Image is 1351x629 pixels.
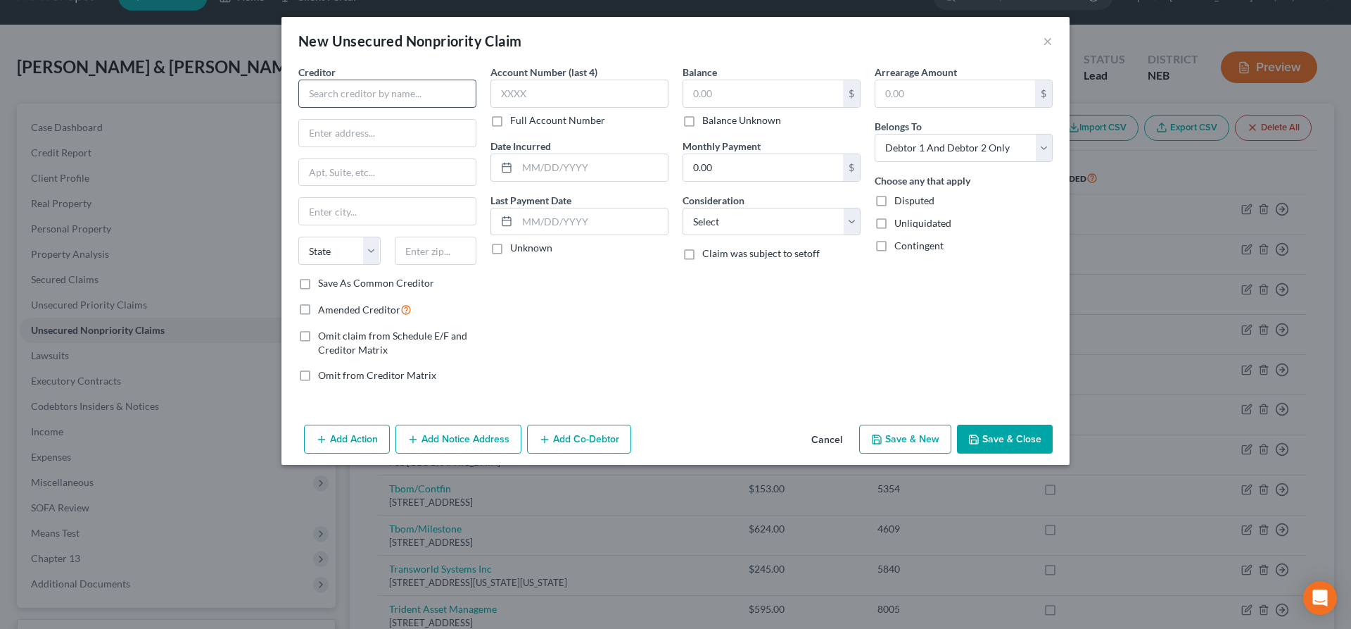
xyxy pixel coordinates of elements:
label: Save As Common Creditor [318,276,434,290]
label: Date Incurred [490,139,551,154]
button: Save & Close [957,425,1053,454]
span: Omit from Creditor Matrix [318,369,436,381]
label: Arrearage Amount [875,65,957,80]
input: 0.00 [683,80,843,107]
div: $ [1035,80,1052,107]
span: Disputed [894,194,934,206]
input: 0.00 [683,154,843,181]
input: Search creditor by name... [298,80,476,108]
button: Save & New [859,425,951,454]
span: Belongs To [875,120,922,132]
label: Last Payment Date [490,193,571,208]
input: Enter zip... [395,237,477,265]
span: Claim was subject to setoff [702,247,820,259]
button: Add Co-Debtor [527,425,631,454]
button: Cancel [800,426,854,454]
span: Amended Creditor [318,304,400,316]
label: Unknown [510,241,552,255]
input: XXXX [490,80,668,108]
span: Creditor [298,66,336,78]
input: 0.00 [875,80,1035,107]
label: Balance [683,65,717,80]
label: Full Account Number [510,113,605,127]
button: Add Notice Address [395,425,521,454]
span: Unliquidated [894,217,951,229]
button: Add Action [304,425,390,454]
input: MM/DD/YYYY [517,208,668,235]
label: Choose any that apply [875,173,970,188]
span: Contingent [894,239,944,251]
input: Enter city... [299,198,476,225]
label: Consideration [683,193,744,208]
label: Account Number (last 4) [490,65,597,80]
label: Monthly Payment [683,139,761,154]
div: $ [843,154,860,181]
div: Open Intercom Messenger [1303,581,1337,615]
input: Apt, Suite, etc... [299,159,476,186]
span: Omit claim from Schedule E/F and Creditor Matrix [318,330,467,356]
input: Enter address... [299,120,476,147]
label: Balance Unknown [702,113,781,127]
div: $ [843,80,860,107]
button: × [1043,32,1053,49]
input: MM/DD/YYYY [517,154,668,181]
div: New Unsecured Nonpriority Claim [298,31,521,51]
